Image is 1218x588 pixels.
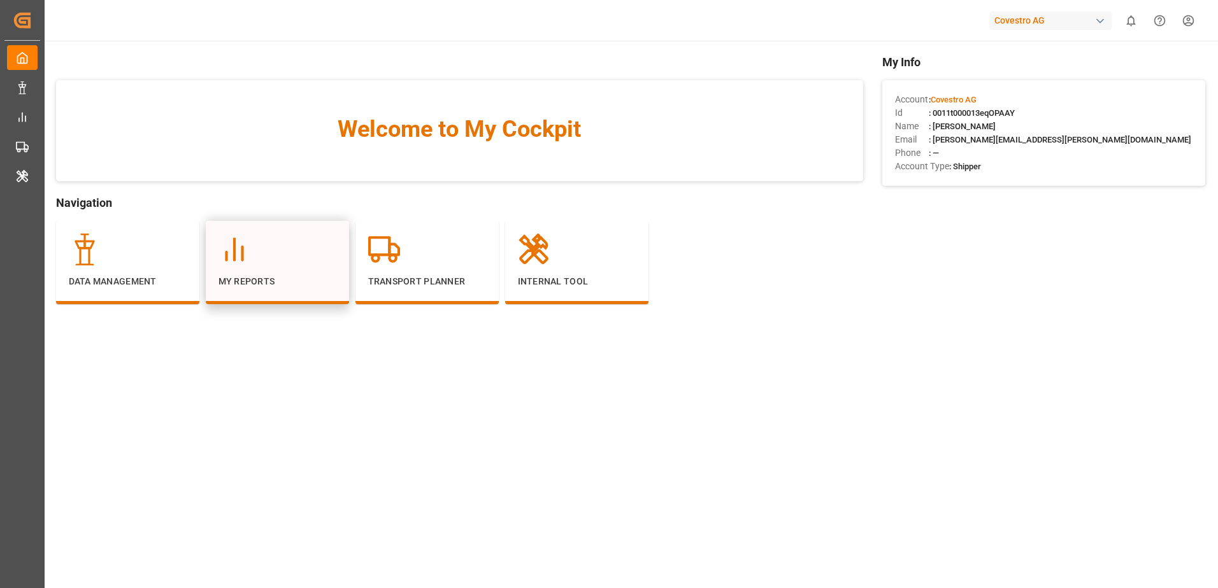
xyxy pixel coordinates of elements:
div: Covestro AG [989,11,1112,30]
span: My Info [882,53,1205,71]
span: : 0011t000013eqOPAAY [929,108,1015,118]
span: : [PERSON_NAME][EMAIL_ADDRESS][PERSON_NAME][DOMAIN_NAME] [929,135,1191,144]
span: : Shipper [949,162,981,171]
p: Transport Planner [368,275,486,288]
span: : [929,95,977,104]
p: Data Management [69,275,187,288]
span: Navigation [56,194,863,211]
span: : — [929,148,939,158]
p: Internal Tool [518,275,636,288]
span: Name [895,120,929,133]
span: Email [895,133,929,146]
span: Id [895,106,929,120]
p: My Reports [219,275,336,288]
span: Covestro AG [931,95,977,104]
span: Account Type [895,160,949,173]
span: Account [895,93,929,106]
span: Phone [895,146,929,160]
button: Help Center [1145,6,1174,35]
span: : [PERSON_NAME] [929,122,996,131]
span: Welcome to My Cockpit [82,112,838,146]
button: show 0 new notifications [1117,6,1145,35]
button: Covestro AG [989,8,1117,32]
